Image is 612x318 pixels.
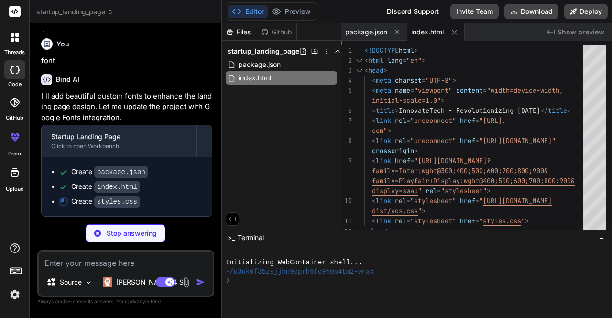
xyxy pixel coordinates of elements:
[399,46,414,55] span: html
[563,176,575,185] span: 00&
[414,86,452,95] span: "viewport"
[8,80,22,88] label: code
[41,91,212,123] p: I'll add beautiful custom fonts to enhance the landing page design. Let me update the project wit...
[395,156,410,165] span: href
[376,86,391,95] span: meta
[410,86,414,95] span: =
[564,4,608,19] button: Deploy
[525,217,529,225] span: >
[71,167,148,177] div: Create
[128,298,145,304] span: privacy
[372,126,383,135] span: com
[341,216,352,226] div: 11
[257,27,296,37] div: Github
[94,166,148,178] code: package.json
[376,156,391,165] span: link
[418,207,422,215] span: "
[268,5,315,18] button: Preview
[460,136,475,145] span: href
[341,106,352,116] div: 6
[395,197,406,205] span: rel
[395,86,410,95] span: name
[410,156,414,165] span: =
[395,116,406,125] span: rel
[372,207,418,215] span: dist/aos.css
[181,277,192,288] img: attachment
[475,217,479,225] span: =
[372,217,376,225] span: <
[376,106,395,115] span: title
[452,76,456,85] span: >
[387,56,403,65] span: lang
[383,66,387,75] span: >
[238,59,282,70] span: package.json
[364,56,368,65] span: <
[422,76,426,85] span: =
[483,116,506,125] span: [URL].
[540,106,548,115] span: </
[41,55,212,66] p: font
[238,72,272,84] span: index.html
[228,5,268,18] button: Editor
[6,185,24,193] label: Upload
[460,197,475,205] span: href
[414,46,418,55] span: >
[479,197,483,205] span: "
[376,217,391,225] span: link
[226,258,362,267] span: Initializing WebContainer shell...
[238,233,264,242] span: Terminal
[94,196,140,208] code: styles.css
[6,114,23,122] label: GitHub
[94,181,140,193] code: index.html
[383,126,387,135] span: "
[483,197,552,205] span: [URL][DOMAIN_NAME]
[372,76,376,85] span: <
[456,86,483,95] span: content
[479,116,483,125] span: "
[376,116,391,125] span: link
[222,27,257,37] div: Files
[372,146,414,155] span: crossorigin
[426,76,452,85] span: "UTF-8"
[418,156,491,165] span: [URL][DOMAIN_NAME]?
[548,106,567,115] span: title
[51,143,186,150] div: Click to open Workbench
[4,48,25,56] label: threads
[372,197,376,205] span: <
[395,106,399,115] span: >
[406,217,410,225] span: =
[597,230,606,245] button: −
[341,45,352,55] div: 1
[341,196,352,206] div: 10
[410,116,456,125] span: "preconnect"
[196,277,205,287] img: icon
[353,55,365,66] div: Click to collapse the range.
[376,136,391,145] span: link
[60,277,82,287] p: Source
[410,217,456,225] span: "stylesheet"
[341,136,352,146] div: 8
[372,156,376,165] span: <
[487,86,563,95] span: "width=device-width,
[521,217,525,225] span: "
[483,136,552,145] span: [URL][DOMAIN_NAME]
[103,277,112,287] img: Claude 4 Sonnet
[116,277,187,287] p: [PERSON_NAME] 4 S..
[479,217,483,225] span: "
[364,227,372,235] span: </
[418,186,422,195] span: "
[364,46,399,55] span: <!DOCTYPE
[226,276,230,285] span: ❯
[422,207,426,215] span: >
[226,267,374,276] span: ~/u3uk0f35zsjjbn9cprh6fq9h0p4tm2-wnxx
[504,4,558,19] button: Download
[414,156,418,165] span: "
[487,186,491,195] span: >
[395,76,422,85] span: charset
[372,176,563,185] span: family=Playfair+Display:wght@400;500;600;700;800;9
[372,227,387,235] span: head
[7,286,23,303] img: settings
[37,297,214,306] p: Always double-check its answers. Your in Bind
[228,46,299,56] span: startup_landing_page
[410,136,456,145] span: "preconnect"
